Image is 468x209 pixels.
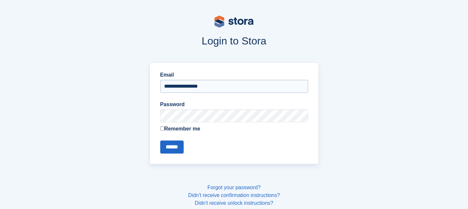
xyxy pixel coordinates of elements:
[25,35,443,47] h1: Login to Stora
[214,16,253,28] img: stora-logo-53a41332b3708ae10de48c4981b4e9114cc0af31d8433b30ea865607fb682f29.svg
[160,126,164,130] input: Remember me
[207,185,261,190] a: Forgot your password?
[188,192,280,198] a: Didn't receive confirmation instructions?
[195,200,273,206] a: Didn't receive unlock instructions?
[160,71,308,79] label: Email
[160,101,308,108] label: Password
[160,125,308,133] label: Remember me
